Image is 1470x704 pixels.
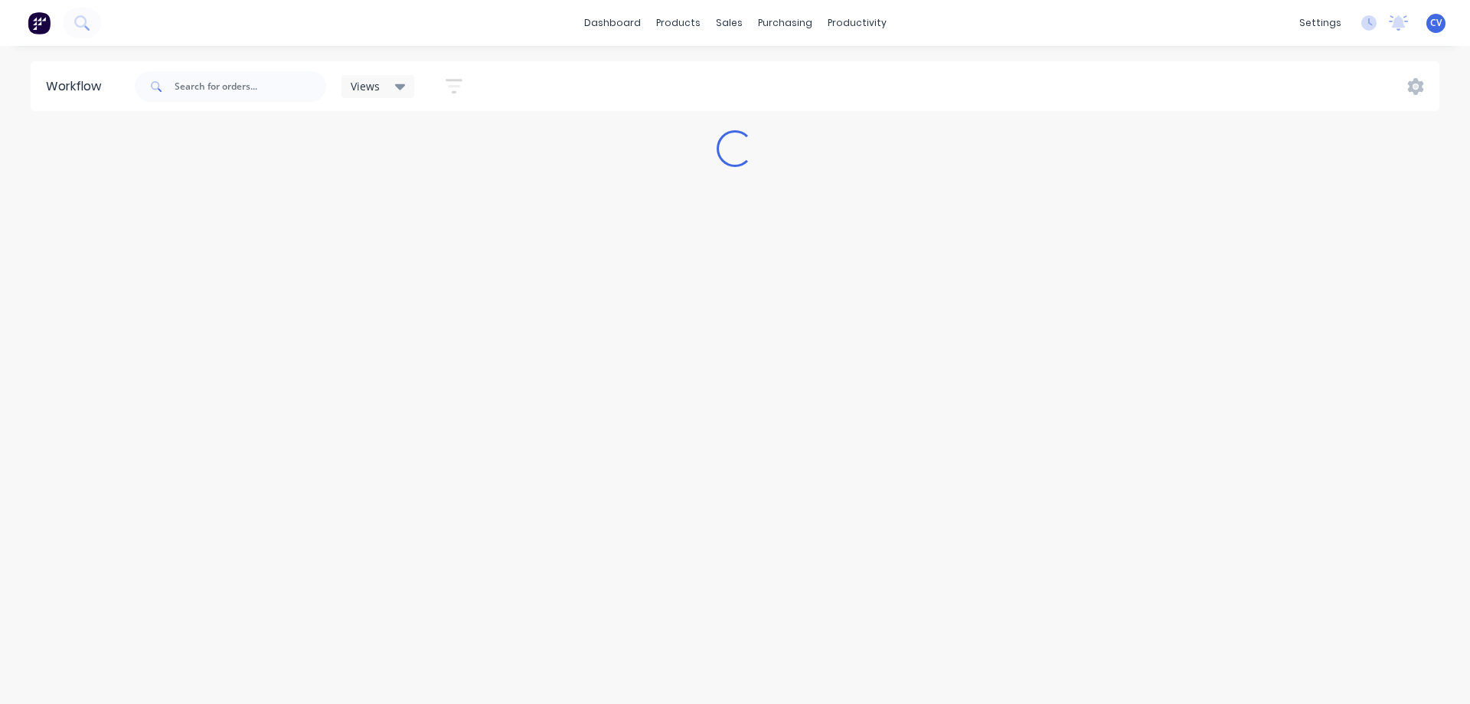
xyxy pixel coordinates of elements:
input: Search for orders... [175,71,326,102]
span: CV [1430,16,1442,30]
a: dashboard [577,11,648,34]
div: products [648,11,708,34]
img: Factory [28,11,51,34]
div: settings [1292,11,1349,34]
div: productivity [820,11,894,34]
div: purchasing [750,11,820,34]
span: Views [351,78,380,94]
div: Workflow [46,77,109,96]
div: sales [708,11,750,34]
